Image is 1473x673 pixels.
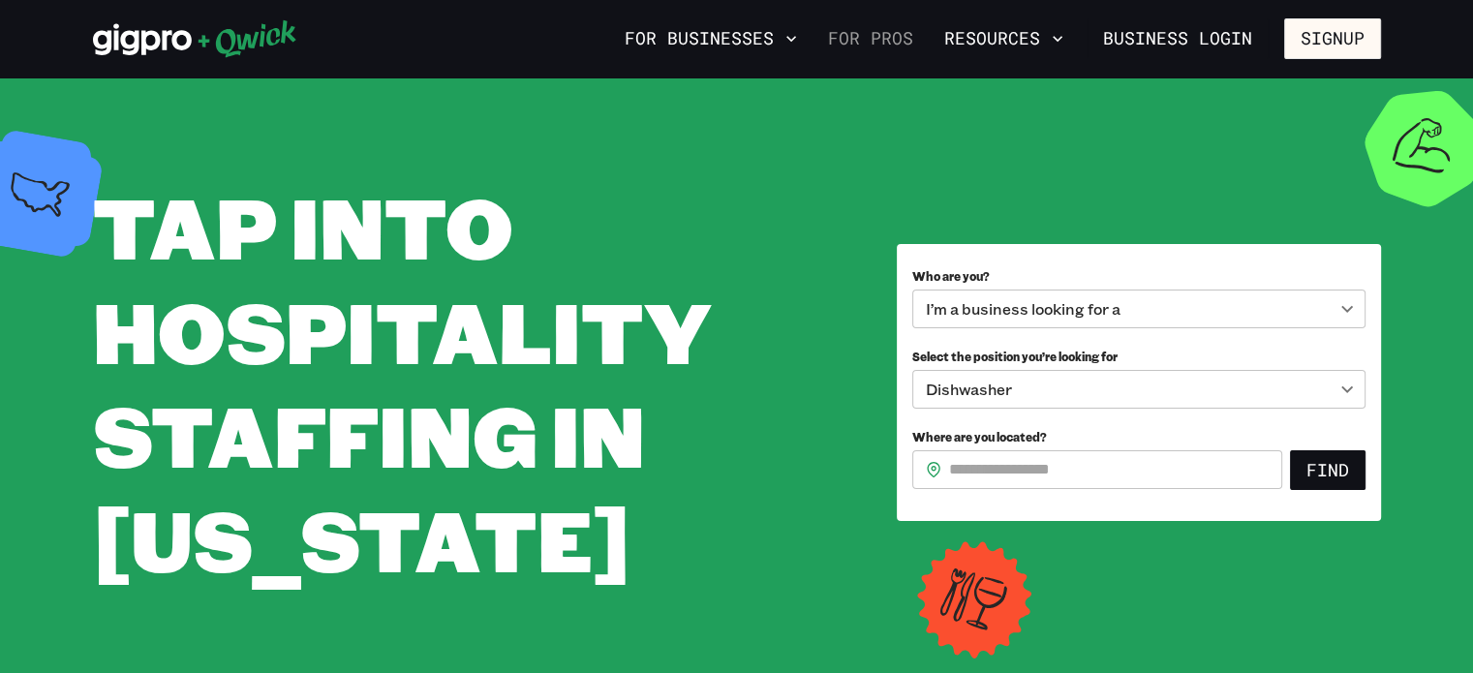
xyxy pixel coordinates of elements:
[912,290,1366,328] div: I’m a business looking for a
[820,22,921,55] a: For Pros
[912,370,1366,409] div: Dishwasher
[1284,18,1381,59] button: Signup
[912,349,1118,364] span: Select the position you’re looking for
[912,268,990,284] span: Who are you?
[617,22,805,55] button: For Businesses
[936,22,1071,55] button: Resources
[912,429,1047,444] span: Where are you located?
[93,170,711,595] span: Tap into Hospitality Staffing in [US_STATE]
[1290,450,1366,491] button: Find
[1087,18,1269,59] a: Business Login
